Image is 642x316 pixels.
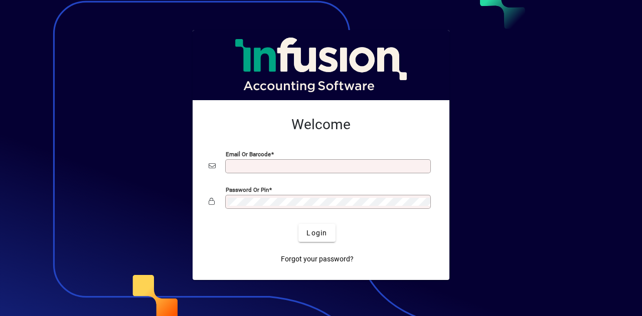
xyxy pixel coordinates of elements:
h2: Welcome [209,116,433,133]
mat-label: Password or Pin [226,186,269,193]
span: Login [306,228,327,238]
span: Forgot your password? [281,254,354,264]
button: Login [298,224,335,242]
mat-label: Email or Barcode [226,151,271,158]
a: Forgot your password? [277,250,358,268]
